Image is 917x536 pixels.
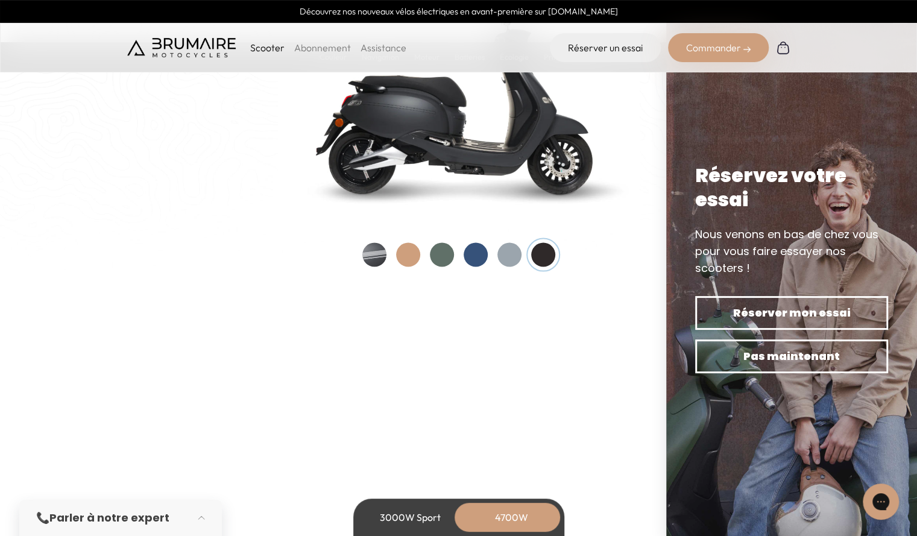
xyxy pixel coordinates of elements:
a: Assistance [361,42,406,54]
a: Réserver un essai [550,33,661,62]
div: Commander [668,33,769,62]
p: Scooter [250,40,285,55]
div: 4700W [464,503,560,532]
img: Panier [776,40,790,55]
img: Brumaire Motocycles [127,38,236,57]
img: right-arrow-2.png [743,46,751,53]
div: 3000W Sport [362,503,459,532]
a: Abonnement [294,42,351,54]
iframe: Gorgias live chat messenger [857,479,905,524]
